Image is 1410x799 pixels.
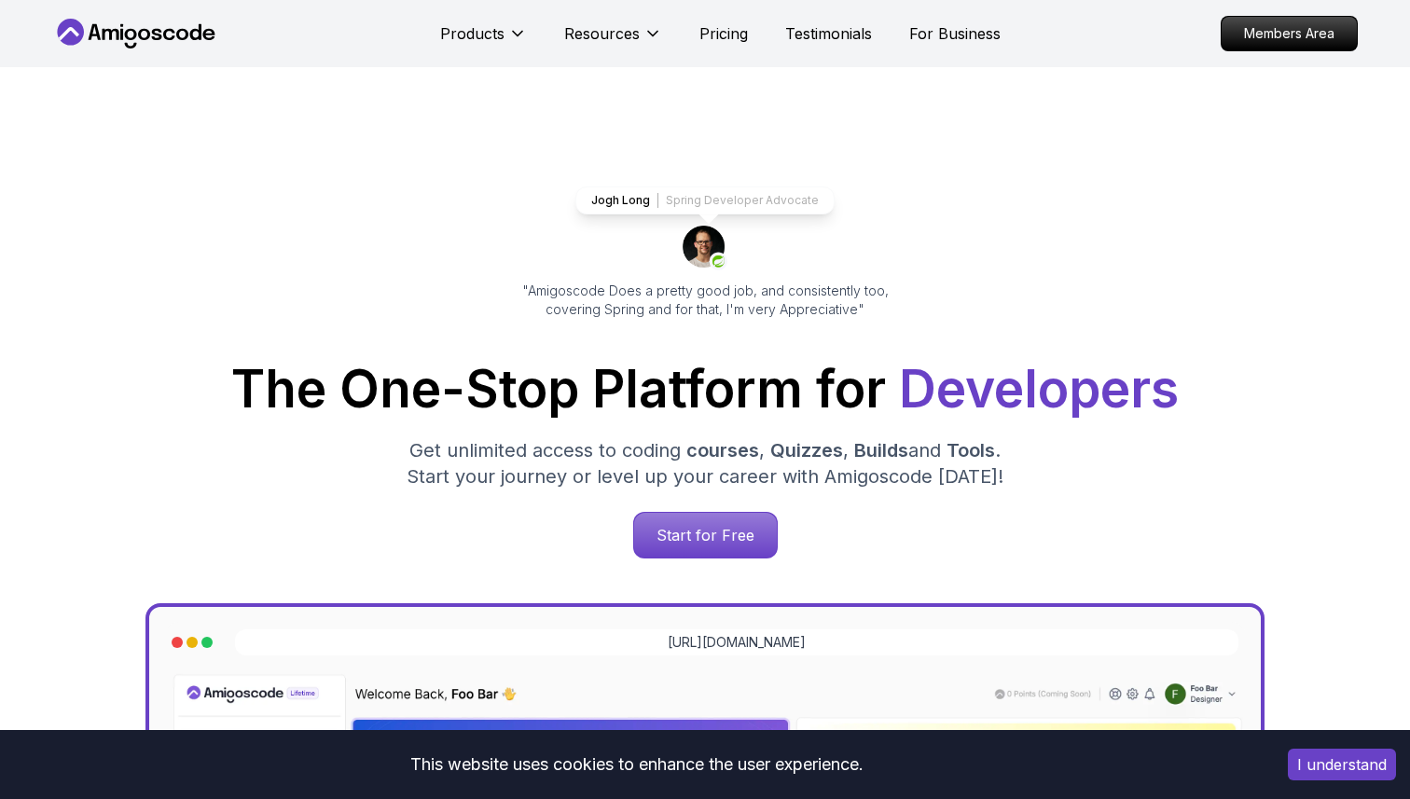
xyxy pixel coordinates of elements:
p: Jogh Long [591,193,650,208]
button: Accept cookies [1288,749,1396,780]
button: Resources [564,22,662,60]
span: courses [686,439,759,461]
p: Start for Free [634,513,777,558]
a: Testimonials [785,22,872,45]
p: "Amigoscode Does a pretty good job, and consistently too, covering Spring and for that, I'm very ... [496,282,914,319]
span: Builds [854,439,908,461]
p: Spring Developer Advocate [666,193,819,208]
a: [URL][DOMAIN_NAME] [668,633,806,652]
p: Products [440,22,505,45]
a: Members Area [1221,16,1358,51]
span: Developers [899,358,1179,420]
span: Quizzes [770,439,843,461]
a: Pricing [699,22,748,45]
a: For Business [909,22,1001,45]
p: Members Area [1222,17,1357,50]
button: Products [440,22,527,60]
p: Get unlimited access to coding , , and . Start your journey or level up your career with Amigosco... [392,437,1018,489]
h1: The One-Stop Platform for [67,364,1343,415]
a: Start for Free [633,512,778,558]
div: This website uses cookies to enhance the user experience. [14,744,1260,785]
img: josh long [683,226,727,270]
span: Tools [947,439,995,461]
p: Resources [564,22,640,45]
